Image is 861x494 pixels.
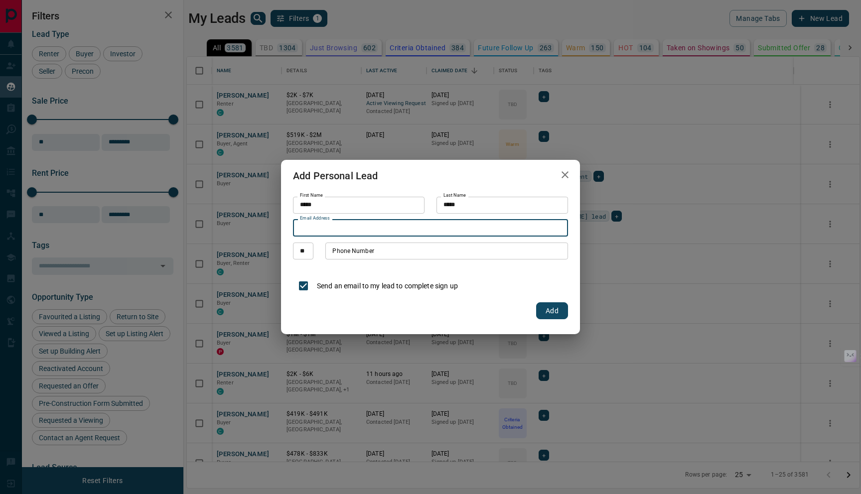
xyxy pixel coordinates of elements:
p: Send an email to my lead to complete sign up [317,281,458,291]
label: First Name [300,192,323,199]
h2: Add Personal Lead [281,160,390,192]
button: Add [536,302,568,319]
label: Last Name [443,192,466,199]
label: Email Address [300,215,330,222]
